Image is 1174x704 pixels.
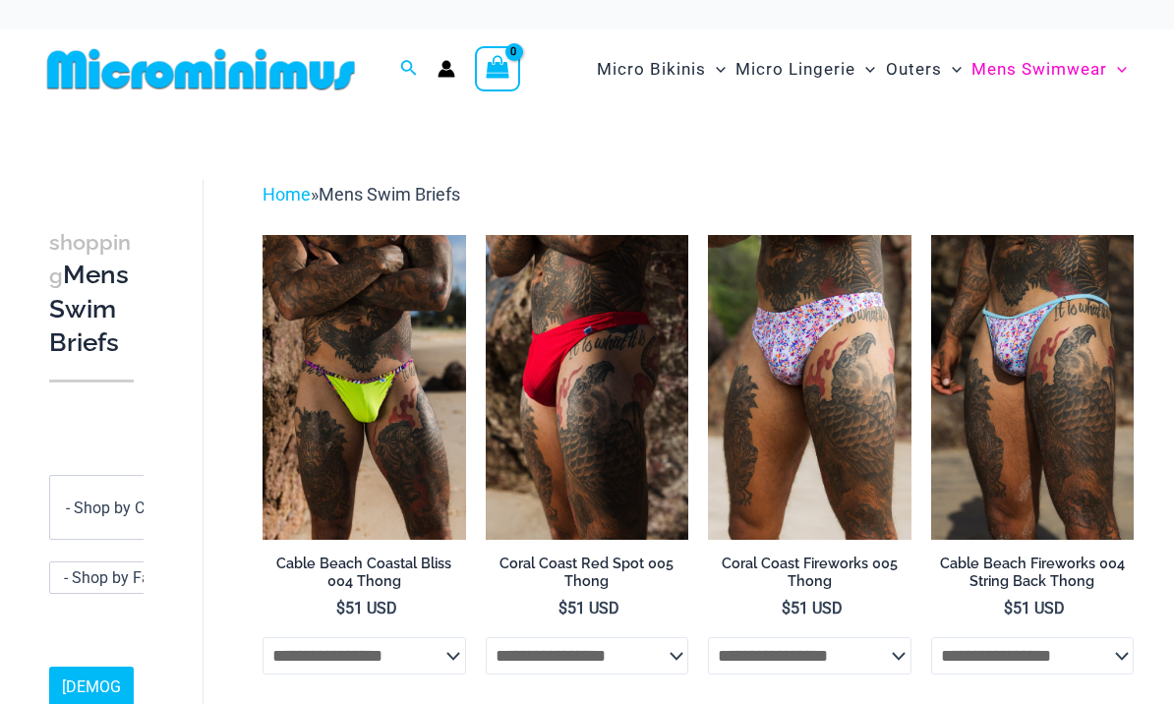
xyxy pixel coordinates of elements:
[881,39,967,99] a: OutersMenu ToggleMenu Toggle
[1107,44,1127,94] span: Menu Toggle
[855,44,875,94] span: Menu Toggle
[319,184,460,205] span: Mens Swim Briefs
[886,44,942,94] span: Outers
[706,44,726,94] span: Menu Toggle
[39,47,363,91] img: MM SHOP LOGO FLAT
[263,184,311,205] a: Home
[558,599,567,617] span: $
[263,555,465,599] a: Cable Beach Coastal Bliss 004 Thong
[66,499,171,517] span: - Shop by Color
[782,599,843,617] bdi: 51 USD
[708,555,910,599] a: Coral Coast Fireworks 005 Thong
[589,36,1135,102] nav: Site Navigation
[1004,599,1065,617] bdi: 51 USD
[708,235,910,540] a: Coral Coast Fireworks 005 Thong 01Coral Coast Fireworks 005 Thong 02Coral Coast Fireworks 005 Tho...
[967,39,1132,99] a: Mens SwimwearMenu ToggleMenu Toggle
[731,39,880,99] a: Micro LingerieMenu ToggleMenu Toggle
[336,599,345,617] span: $
[931,555,1134,599] a: Cable Beach Fireworks 004 String Back Thong
[942,44,962,94] span: Menu Toggle
[735,44,855,94] span: Micro Lingerie
[49,225,134,360] h3: Mens Swim Briefs
[475,46,520,91] a: View Shopping Cart, empty
[597,44,706,94] span: Micro Bikinis
[1004,599,1013,617] span: $
[931,555,1134,591] h2: Cable Beach Fireworks 004 String Back Thong
[486,555,688,599] a: Coral Coast Red Spot 005 Thong
[263,184,460,205] span: »
[64,569,176,588] span: - Shop by Fabric
[263,555,465,591] h2: Cable Beach Coastal Bliss 004 Thong
[49,562,187,595] span: - Shop by Fabric
[400,57,418,82] a: Search icon link
[708,555,910,591] h2: Coral Coast Fireworks 005 Thong
[50,563,186,594] span: - Shop by Fabric
[931,235,1134,540] a: Cable Beach Fireworks 004 String Back Thong 06Cable Beach Fireworks 004 String Back Thong 07Cable...
[50,476,186,539] span: - Shop by Color
[49,475,187,540] span: - Shop by Color
[486,235,688,540] img: Coral Coast Red Spot 005 Thong 11
[592,39,731,99] a: Micro BikinisMenu ToggleMenu Toggle
[558,599,619,617] bdi: 51 USD
[336,599,397,617] bdi: 51 USD
[486,555,688,591] h2: Coral Coast Red Spot 005 Thong
[263,235,465,540] img: Cable Beach Coastal Bliss 004 Thong 04
[782,599,791,617] span: $
[263,235,465,540] a: Cable Beach Coastal Bliss 004 Thong 04Cable Beach Coastal Bliss 004 Thong 05Cable Beach Coastal B...
[971,44,1107,94] span: Mens Swimwear
[486,235,688,540] a: Coral Coast Red Spot 005 Thong 11Coral Coast Red Spot 005 Thong 12Coral Coast Red Spot 005 Thong 12
[49,230,131,289] span: shopping
[931,235,1134,540] img: Cable Beach Fireworks 004 String Back Thong 06
[438,60,455,78] a: Account icon link
[708,235,910,540] img: Coral Coast Fireworks 005 Thong 01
